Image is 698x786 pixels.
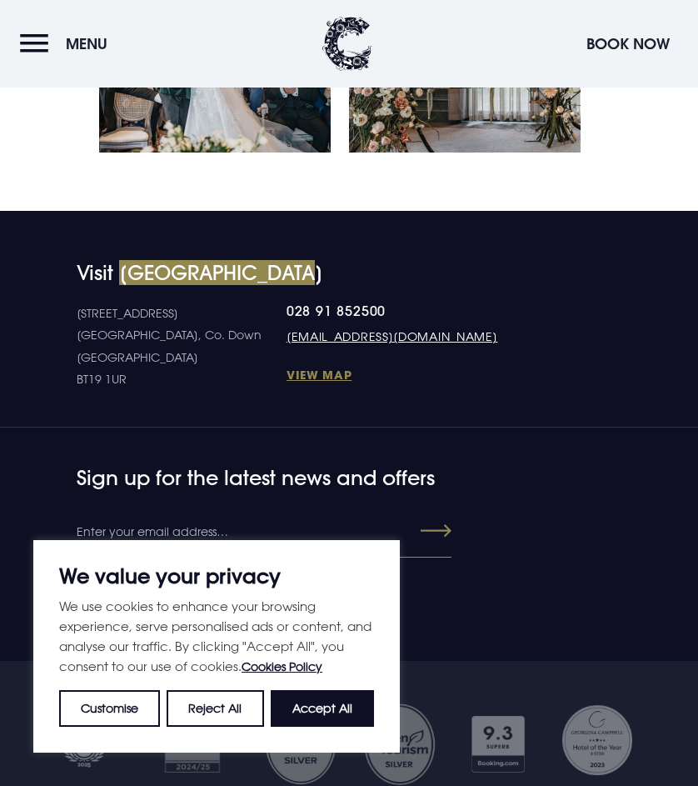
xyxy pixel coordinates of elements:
button: Menu [20,26,116,62]
button: Submit [391,516,451,546]
img: Georgina Campbell Award 2023 [560,703,635,778]
h4: Visit [GEOGRAPHIC_DATA] [77,261,621,285]
a: View Map [287,367,498,383]
input: Enter your email address… [77,508,451,558]
p: We use cookies to enhance your browsing experience, serve personalised ads or content, and analys... [59,596,374,677]
img: Clandeboye Lodge [322,17,372,71]
h4: Sign up for the latest news and offers [77,466,451,490]
a: [EMAIL_ADDRESS][DOMAIN_NAME] [287,328,498,345]
div: We value your privacy [33,540,400,753]
a: Cookies Policy [242,659,322,673]
img: Booking com 1 [461,703,536,786]
button: Accept All [271,690,374,727]
span: Menu [66,34,107,53]
p: [STREET_ADDRESS] [GEOGRAPHIC_DATA], Co. Down [GEOGRAPHIC_DATA] BT19 1UR [77,303,287,391]
p: We value your privacy [59,566,374,586]
button: Reject All [167,690,263,727]
button: Book Now [578,26,678,62]
button: Customise [59,690,160,727]
a: 028 91 852500 [287,303,498,319]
